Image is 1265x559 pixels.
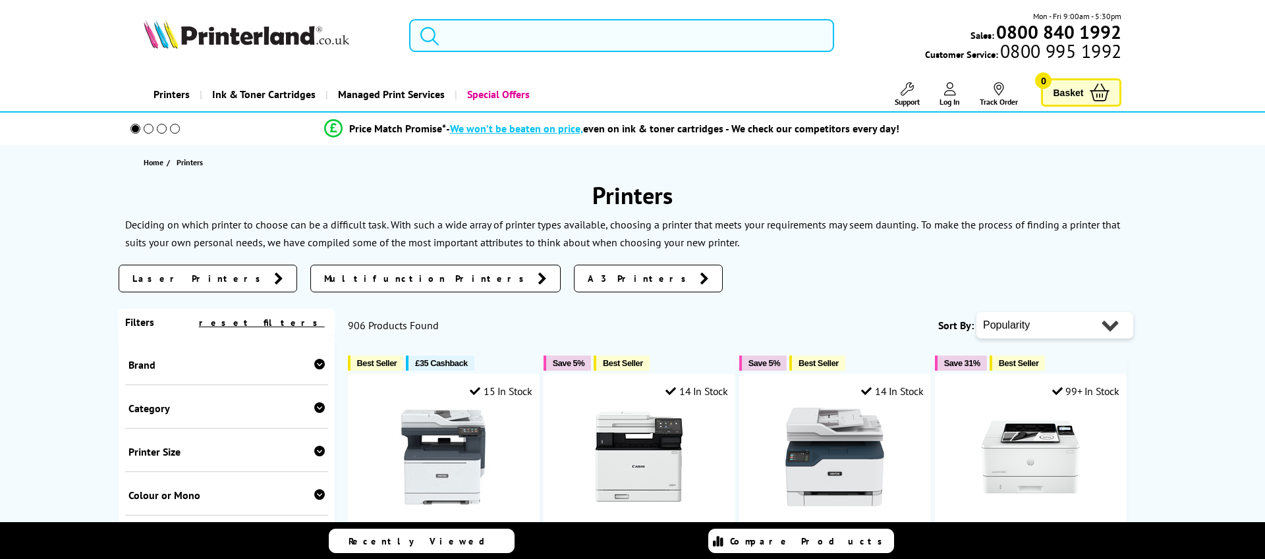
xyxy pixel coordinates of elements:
[895,97,920,107] span: Support
[925,45,1121,61] span: Customer Service:
[324,272,531,285] span: Multifunction Printers
[944,358,980,368] span: Save 31%
[177,157,203,167] span: Printers
[144,20,393,51] a: Printerland Logo
[739,356,787,371] button: Save 5%
[861,385,923,398] div: 14 In Stock
[212,78,316,111] span: Ink & Toner Cartridges
[561,519,718,537] a: Canon i-SENSYS MF752Cdw
[1035,72,1052,89] span: 0
[128,358,325,371] div: Brand
[128,445,325,458] div: Printer Size
[128,402,325,415] div: Category
[394,408,493,506] img: Xerox C325
[708,529,894,553] a: Compare Products
[544,356,591,371] button: Save 5%
[938,319,974,332] span: Sort By:
[329,529,515,553] a: Recently Viewed
[996,20,1121,44] b: 0800 840 1992
[1053,84,1083,101] span: Basket
[406,356,474,371] button: £35 Cashback
[998,45,1121,57] span: 0800 995 1992
[349,535,498,547] span: Recently Viewed
[450,122,583,135] span: We won’t be beaten on price,
[574,265,723,292] a: A3 Printers
[590,408,689,506] img: Canon i-SENSYS MF752Cdw
[411,519,476,537] a: Xerox C325
[785,408,884,506] img: Xerox C235
[1033,10,1121,22] span: Mon - Fri 9:00am - 5:30pm
[200,78,325,111] a: Ink & Toner Cartridges
[348,319,439,332] span: 906 Products Found
[119,265,297,292] a: Laser Printers
[357,358,397,368] span: Best Seller
[895,82,920,107] a: Support
[128,489,325,502] div: Colour or Mono
[144,78,200,111] a: Printers
[144,155,167,169] a: Home
[665,385,727,398] div: 14 In Stock
[999,358,1039,368] span: Best Seller
[455,78,540,111] a: Special Offers
[112,117,1111,140] li: modal_Promise
[981,408,1080,506] img: HP LaserJet Pro 4002dn
[981,496,1080,509] a: HP LaserJet Pro 4002dn
[470,385,532,398] div: 15 In Stock
[446,122,899,135] div: - even on ink & toner cartridges - We check our competitors every day!
[310,265,561,292] a: Multifunction Printers
[935,356,987,371] button: Save 31%
[940,82,960,107] a: Log In
[940,97,960,107] span: Log In
[132,272,267,285] span: Laser Printers
[144,20,349,49] img: Printerland Logo
[125,315,154,329] span: Filters
[789,356,845,371] button: Best Seller
[125,218,918,231] p: Deciding on which printer to choose can be a difficult task. With such a wide array of printer ty...
[990,356,1046,371] button: Best Seller
[748,358,780,368] span: Save 5%
[199,317,325,329] a: reset filters
[590,496,689,509] a: Canon i-SENSYS MF752Cdw
[994,26,1121,38] a: 0800 840 1992
[594,356,650,371] button: Best Seller
[394,496,493,509] a: Xerox C325
[1041,78,1121,107] a: Basket 0
[325,78,455,111] a: Managed Print Services
[349,122,446,135] span: Price Match Promise*
[802,519,868,537] a: Xerox C235
[965,519,1097,537] a: HP LaserJet Pro 4002dn
[785,496,884,509] a: Xerox C235
[730,535,889,547] span: Compare Products
[348,356,404,371] button: Best Seller
[1052,385,1119,398] div: 99+ In Stock
[125,218,1120,249] p: To make the process of finding a printer that suits your own personal needs, we have compiled som...
[415,358,467,368] span: £35 Cashback
[970,29,994,41] span: Sales:
[119,180,1146,211] h1: Printers
[980,82,1018,107] a: Track Order
[553,358,584,368] span: Save 5%
[799,358,839,368] span: Best Seller
[588,272,693,285] span: A3 Printers
[603,358,643,368] span: Best Seller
